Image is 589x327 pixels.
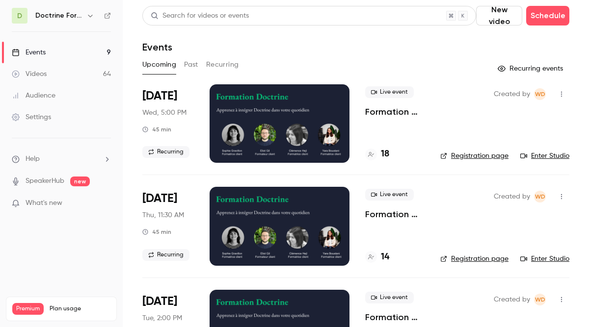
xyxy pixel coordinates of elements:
button: Schedule [526,6,569,25]
span: Live event [365,292,414,303]
span: WD [535,191,545,202]
a: SpeakerHub [26,176,64,186]
button: New video [476,6,522,25]
h1: Events [142,41,172,53]
button: Recurring events [493,61,569,76]
a: Enter Studio [520,151,569,161]
span: [DATE] [142,191,177,206]
div: Audience [12,91,55,101]
button: Past [184,57,198,73]
button: Recurring [206,57,239,73]
a: Formation Doctrine [365,311,425,323]
span: Created by [494,88,530,100]
span: Webinar Doctrine [534,191,546,202]
span: What's new [26,198,62,208]
span: Wed, 5:00 PM [142,108,187,118]
a: Registration page [440,254,509,264]
span: Created by [494,294,530,305]
a: Registration page [440,151,509,161]
span: Plan usage [50,305,110,313]
iframe: Noticeable Trigger [99,199,111,208]
span: Created by [494,191,530,202]
div: Events [12,48,46,57]
div: 45 min [142,126,171,133]
span: [DATE] [142,294,177,309]
span: Help [26,154,40,164]
span: new [70,176,90,186]
span: Webinar Doctrine [534,88,546,100]
div: Videos [12,69,47,79]
h4: 18 [381,148,389,161]
span: Recurring [142,146,189,158]
span: WD [535,88,545,100]
div: Search for videos or events [151,11,249,21]
span: Live event [365,86,414,98]
h6: Doctrine Formation Corporate [35,11,82,21]
span: D [17,11,22,21]
span: Recurring [142,249,189,261]
button: Upcoming [142,57,176,73]
a: 18 [365,148,389,161]
a: Formation Doctrine [365,106,425,118]
div: Sep 24 Wed, 5:00 PM (Europe/Paris) [142,84,194,163]
span: WD [535,294,545,305]
a: Enter Studio [520,254,569,264]
div: Settings [12,112,51,122]
h4: 14 [381,251,389,264]
span: Tue, 2:00 PM [142,313,182,323]
li: help-dropdown-opener [12,154,111,164]
span: Webinar Doctrine [534,294,546,305]
div: 45 min [142,228,171,236]
span: [DATE] [142,88,177,104]
div: Sep 25 Thu, 11:30 AM (Europe/Paris) [142,187,194,265]
span: Premium [12,303,44,315]
span: Live event [365,189,414,201]
a: 14 [365,251,389,264]
span: Thu, 11:30 AM [142,210,184,220]
a: Formation Doctrine [365,208,425,220]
